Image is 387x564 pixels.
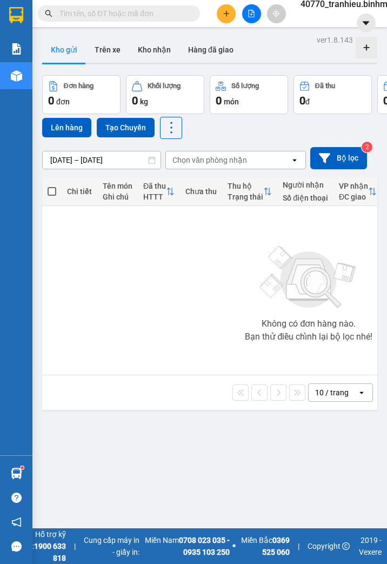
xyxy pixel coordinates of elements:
[262,536,290,556] strong: 0369 525 060
[9,7,23,23] img: logo-vxr
[272,10,280,17] span: aim
[223,10,230,17] span: plus
[126,75,204,114] button: Khối lượng0kg
[129,37,179,63] button: Kho nhận
[11,493,22,503] span: question-circle
[103,182,132,190] div: Tên món
[267,4,286,23] button: aim
[317,34,353,46] div: ver 1.8.143
[74,540,76,552] span: |
[48,94,54,107] span: 0
[138,177,180,206] th: Toggle SortBy
[172,155,247,165] div: Chọn văn phòng nhận
[185,187,217,196] div: Chưa thu
[132,94,138,107] span: 0
[228,182,263,190] div: Thu hộ
[67,187,92,196] div: Chi tiết
[42,37,86,63] button: Kho gửi
[142,534,230,558] span: Miền Nam
[357,388,366,397] svg: open
[248,10,255,17] span: file-add
[228,193,263,201] div: Trạng thái
[315,387,349,398] div: 10 / trang
[11,43,22,55] img: solution-icon
[179,37,242,63] button: Hàng đã giao
[11,70,22,82] img: warehouse-icon
[21,466,24,469] sup: 1
[315,82,335,90] div: Đã thu
[34,542,66,562] strong: 1900 633 818
[216,94,222,107] span: 0
[283,194,328,202] div: Số điện thoại
[64,82,94,90] div: Đơn hàng
[217,4,236,23] button: plus
[339,193,368,201] div: ĐC giao
[305,97,310,106] span: đ
[84,534,139,558] span: Cung cấp máy in - giấy in:
[339,182,368,190] div: VP nhận
[356,37,377,58] div: Tạo kho hàng mới
[238,534,290,558] span: Miền Bắc
[11,541,22,552] span: message
[42,118,91,137] button: Lên hàng
[11,517,22,527] span: notification
[86,37,129,63] button: Trên xe
[298,540,299,552] span: |
[140,97,148,106] span: kg
[11,468,22,479] img: warehouse-icon
[262,320,356,328] div: Không có đơn hàng nào.
[293,75,372,114] button: Đã thu0đ
[210,75,288,114] button: Số lượng0món
[143,193,166,201] div: HTTT
[179,536,230,556] strong: 0708 023 035 - 0935 103 250
[342,542,350,550] span: copyright
[357,14,376,32] button: caret-down
[103,193,132,201] div: Ghi chú
[290,156,299,164] svg: open
[43,151,161,169] input: Select a date range.
[310,147,367,169] button: Bộ lọc
[299,94,305,107] span: 0
[245,333,372,341] div: Bạn thử điều chỉnh lại bộ lọc nhé!
[59,8,187,19] input: Tìm tên, số ĐT hoặc mã đơn
[143,182,166,190] div: Đã thu
[333,177,382,206] th: Toggle SortBy
[362,142,372,152] sup: 2
[45,10,52,17] span: search
[231,82,259,90] div: Số lượng
[224,97,239,106] span: món
[97,118,155,137] button: Tạo Chuyến
[255,240,363,315] img: svg+xml;base64,PHN2ZyBjbGFzcz0ibGlzdC1wbHVnX19zdmciIHhtbG5zPSJodHRwOi8vd3d3LnczLm9yZy8yMDAwL3N2Zy...
[222,177,277,206] th: Toggle SortBy
[361,18,371,28] span: caret-down
[42,75,121,114] button: Đơn hàng0đơn
[56,97,70,106] span: đơn
[148,82,181,90] div: Khối lượng
[242,4,261,23] button: file-add
[232,544,236,548] span: ⚪️
[283,181,328,189] div: Người nhận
